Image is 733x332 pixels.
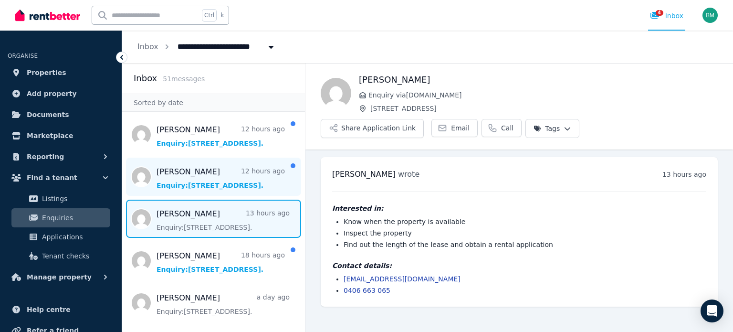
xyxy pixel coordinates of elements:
[122,31,291,63] nav: Breadcrumb
[27,109,69,120] span: Documents
[157,208,290,232] a: [PERSON_NAME]13 hours agoEnquiry:[STREET_ADDRESS].
[27,67,66,78] span: Properties
[42,193,106,204] span: Listings
[431,119,478,137] a: Email
[202,9,217,21] span: Ctrl
[8,84,114,103] a: Add property
[344,217,706,226] li: Know when the property is available
[27,151,64,162] span: Reporting
[157,124,285,148] a: [PERSON_NAME]12 hours agoEnquiry:[STREET_ADDRESS].
[11,189,110,208] a: Listings
[15,8,80,22] img: RentBetter
[11,208,110,227] a: Enquiries
[27,304,71,315] span: Help centre
[370,104,718,113] span: [STREET_ADDRESS]
[8,105,114,124] a: Documents
[220,11,224,19] span: k
[398,170,419,179] span: wrote
[656,10,663,16] span: 4
[482,119,522,137] a: Call
[344,240,706,249] li: Find out the length of the lease and obtain a rental application
[501,123,513,133] span: Call
[157,250,285,274] a: [PERSON_NAME]18 hours agoEnquiry:[STREET_ADDRESS].
[662,171,706,178] time: 13 hours ago
[11,227,110,246] a: Applications
[8,300,114,319] a: Help centre
[137,42,158,51] a: Inbox
[650,11,683,21] div: Inbox
[701,300,723,322] div: Open Intercom Messenger
[451,123,470,133] span: Email
[42,212,106,224] span: Enquiries
[368,90,718,100] span: Enquiry via [DOMAIN_NAME]
[27,130,73,141] span: Marketplace
[344,228,706,238] li: Inspect the property
[534,124,560,133] span: Tags
[359,73,718,86] h1: [PERSON_NAME]
[344,275,461,283] a: [EMAIL_ADDRESS][DOMAIN_NAME]
[42,250,106,262] span: Tenant checks
[332,203,706,213] h4: Interested in:
[332,261,706,270] h4: Contact details:
[321,78,351,108] img: Hank
[157,166,285,190] a: [PERSON_NAME]12 hours agoEnquiry:[STREET_ADDRESS].
[27,172,77,183] span: Find a tenant
[702,8,718,23] img: Franmal Pty Ltd
[122,94,305,112] div: Sorted by date
[8,126,114,145] a: Marketplace
[8,53,38,59] span: ORGANISE
[42,231,106,243] span: Applications
[27,271,92,283] span: Manage property
[8,63,114,82] a: Properties
[8,268,114,287] button: Manage property
[321,119,424,138] button: Share Application Link
[11,246,110,266] a: Tenant checks
[27,88,77,99] span: Add property
[8,168,114,187] button: Find a tenant
[8,147,114,166] button: Reporting
[344,287,390,294] a: 0406 663 065
[332,170,396,179] span: [PERSON_NAME]
[163,75,205,83] span: 51 message s
[157,292,290,316] a: [PERSON_NAME]a day agoEnquiry:[STREET_ADDRESS].
[134,72,157,85] h2: Inbox
[525,119,579,138] button: Tags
